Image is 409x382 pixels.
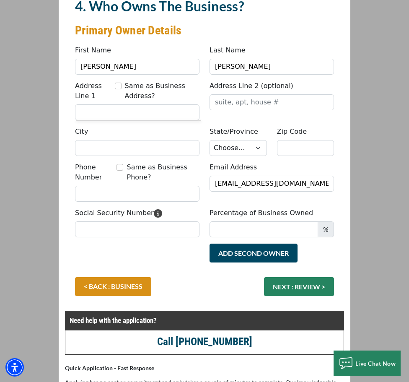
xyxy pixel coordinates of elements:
[5,358,24,377] div: Accessibility Menu
[210,45,246,55] label: Last Name
[210,127,258,137] label: State/Province
[75,127,88,137] label: City
[318,221,334,237] span: %
[210,162,257,172] label: Email Address
[75,162,116,182] label: Phone Number
[75,45,111,55] label: First Name
[75,277,151,296] a: < BACK : BUSINESS
[264,277,334,296] button: NEXT : REVIEW >
[157,335,252,348] a: call (847) 897-2721
[75,81,115,101] label: Address Line 1
[75,22,334,39] h3: Primary Owner Details
[210,94,334,110] input: suite, apt, house #
[334,351,401,376] button: Live Chat Now
[125,81,199,101] label: Same as Business Address?
[210,244,298,262] button: Add Second Owner
[277,127,307,137] label: Zip Code
[210,208,313,218] label: Percentage of Business Owned
[65,363,344,373] p: Quick Application - Fast Response
[75,208,162,218] label: Social Security Number
[210,81,293,91] label: Address Line 2 (optional)
[127,162,199,182] label: Same as Business Phone?
[154,209,162,218] svg: Please enter your Social Security Number. We use this information to identify you and process you...
[355,360,396,367] span: Live Chat Now
[70,315,339,325] p: Need help with the application?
